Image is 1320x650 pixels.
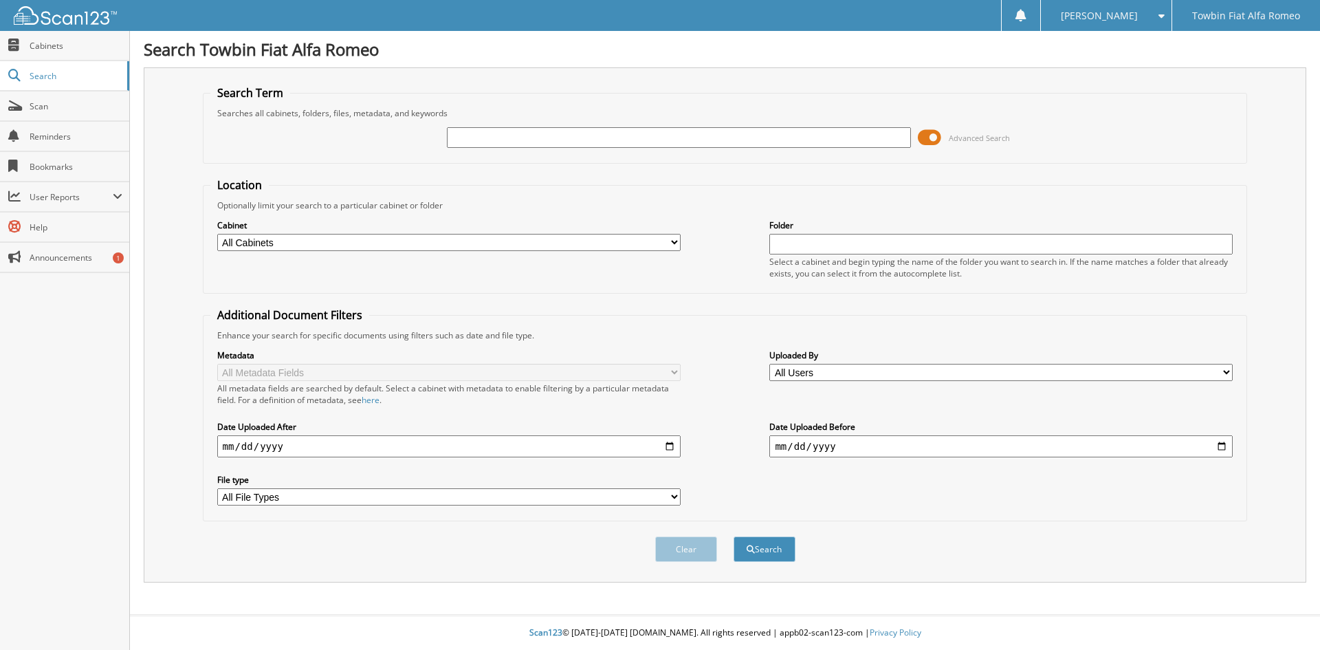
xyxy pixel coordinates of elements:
button: Search [734,537,795,562]
div: Optionally limit your search to a particular cabinet or folder [210,199,1240,211]
span: Towbin Fiat Alfa Romeo [1192,12,1300,20]
input: end [769,435,1233,457]
button: Clear [655,537,717,562]
label: Cabinet [217,219,681,231]
label: Uploaded By [769,349,1233,361]
img: scan123-logo-white.svg [14,6,117,25]
label: File type [217,474,681,486]
h1: Search Towbin Fiat Alfa Romeo [144,38,1306,61]
div: 1 [113,252,124,263]
legend: Search Term [210,85,290,100]
legend: Additional Document Filters [210,307,369,323]
span: User Reports [30,191,113,203]
span: Reminders [30,131,122,142]
div: Enhance your search for specific documents using filters such as date and file type. [210,329,1240,341]
label: Folder [769,219,1233,231]
span: Announcements [30,252,122,263]
div: Searches all cabinets, folders, files, metadata, and keywords [210,107,1240,119]
span: Help [30,221,122,233]
span: Cabinets [30,40,122,52]
span: [PERSON_NAME] [1061,12,1138,20]
div: © [DATE]-[DATE] [DOMAIN_NAME]. All rights reserved | appb02-scan123-com | [130,616,1320,650]
span: Scan123 [529,627,562,638]
span: Search [30,70,120,82]
label: Date Uploaded After [217,421,681,433]
span: Advanced Search [949,133,1010,143]
span: Bookmarks [30,161,122,173]
label: Metadata [217,349,681,361]
legend: Location [210,177,269,193]
div: Select a cabinet and begin typing the name of the folder you want to search in. If the name match... [769,256,1233,279]
div: All metadata fields are searched by default. Select a cabinet with metadata to enable filtering b... [217,382,681,406]
a: Privacy Policy [870,627,921,638]
span: Scan [30,100,122,112]
label: Date Uploaded Before [769,421,1233,433]
a: here [362,394,379,406]
input: start [217,435,681,457]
